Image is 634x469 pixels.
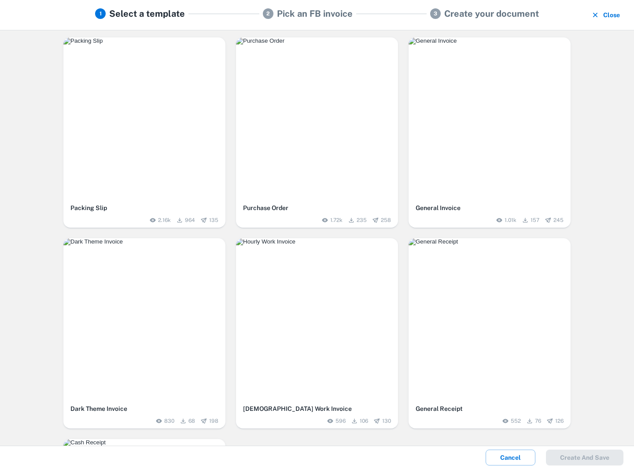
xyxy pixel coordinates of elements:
[381,216,391,224] span: 258
[63,238,225,428] button: Dark Theme Invoice Dark Theme Invoice83068198
[209,417,218,425] span: 198
[63,238,225,245] img: Dark Theme Invoice
[277,7,353,20] h5: Pick an FB invoice
[335,417,346,425] span: 596
[382,417,391,425] span: 130
[164,417,174,425] span: 830
[409,37,571,44] img: General Invoice
[158,216,171,224] span: 2.16k
[357,216,367,224] span: 235
[236,37,398,44] img: Purchase Order
[236,238,398,245] img: Hourly Work Invoice
[236,238,398,428] button: Hourly Work Invoice[DEMOGRAPHIC_DATA] Work Invoice596106130
[243,404,391,414] h6: [DEMOGRAPHIC_DATA] Work Invoice
[70,203,218,213] h6: Packing Slip
[553,216,564,224] span: 245
[555,417,564,425] span: 126
[188,417,195,425] span: 68
[330,216,343,224] span: 1.72k
[416,404,564,414] h6: General Receipt
[535,417,541,425] span: 76
[243,203,391,213] h6: Purchase Order
[409,238,571,428] button: General ReceiptGeneral Receipt55276126
[63,37,225,228] button: Packing SlipPacking Slip2.16k964135
[444,7,539,20] h5: Create your document
[100,11,102,17] text: 1
[486,450,535,465] button: Cancel
[70,404,218,414] h6: Dark Theme Invoice
[511,417,521,425] span: 552
[185,216,195,224] span: 964
[209,216,218,224] span: 135
[416,203,564,213] h6: General Invoice
[409,238,571,245] img: General Receipt
[236,37,398,228] button: Purchase OrderPurchase Order1.72k235258
[589,7,623,23] button: Close
[109,7,185,20] h5: Select a template
[531,216,539,224] span: 157
[63,37,225,44] img: Packing Slip
[409,37,571,228] button: General InvoiceGeneral Invoice1.01k157245
[63,439,225,446] img: Cash Receipt
[266,11,270,17] text: 2
[434,11,437,17] text: 3
[505,216,516,224] span: 1.01k
[360,417,368,425] span: 106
